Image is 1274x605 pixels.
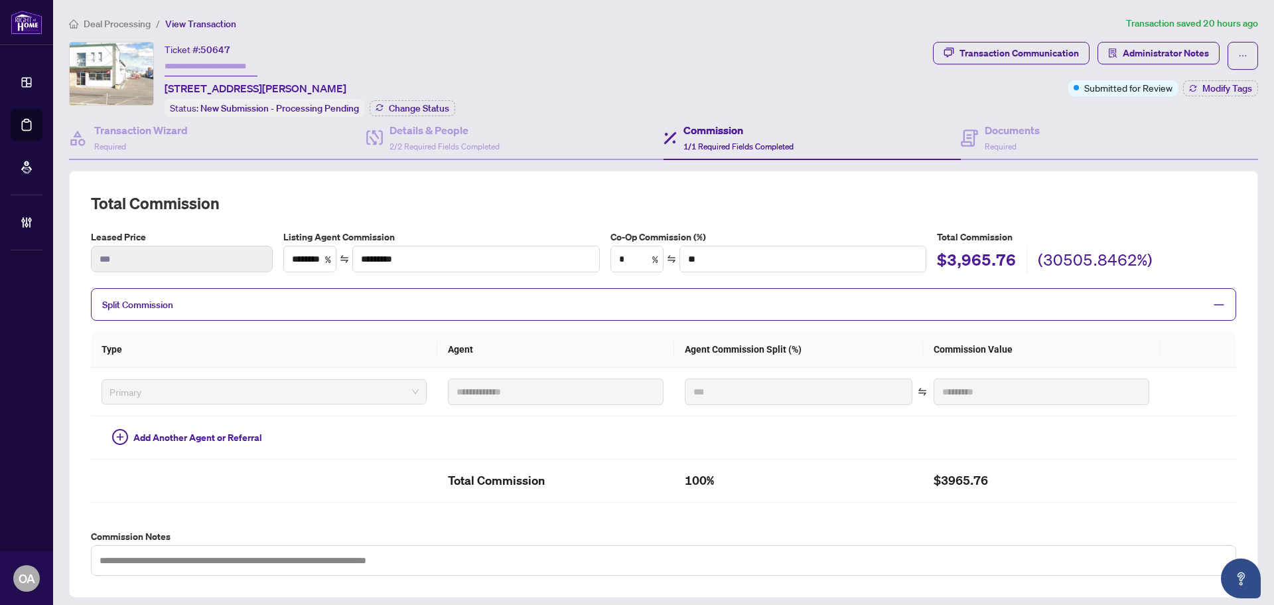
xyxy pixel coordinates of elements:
div: Transaction Communication [959,43,1079,64]
label: Commission Notes [91,529,1236,544]
span: [STREET_ADDRESS][PERSON_NAME] [165,80,346,96]
h5: Total Commission [937,230,1236,244]
span: swap [340,254,349,264]
th: Commission Value [923,331,1160,368]
h2: Total Commission [448,470,664,491]
h2: (30505.8462%) [1038,249,1153,274]
label: Co-Op Commission (%) [610,230,927,244]
span: 2/2 Required Fields Completed [389,141,500,151]
button: Administrator Notes [1097,42,1220,64]
span: View Transaction [165,18,236,30]
span: New Submission - Processing Pending [200,102,359,114]
h4: Documents [985,122,1040,138]
h2: 100% [685,470,912,491]
span: Required [985,141,1017,151]
span: swap [918,387,927,396]
button: Open asap [1221,559,1261,598]
h2: $3,965.76 [937,249,1016,274]
div: Split Commission [91,288,1236,321]
span: Required [94,141,126,151]
h4: Details & People [389,122,500,138]
h2: $3965.76 [934,470,1149,491]
button: Change Status [370,100,455,116]
span: Administrator Notes [1123,43,1209,64]
label: Listing Agent Commission [283,230,600,244]
span: minus [1213,299,1225,311]
img: IMG-X12223298_1.jpg [70,43,153,105]
li: / [156,16,160,31]
span: OA [19,569,35,588]
div: Status: [165,99,364,117]
h4: Commission [683,122,794,138]
span: Add Another Agent or Referral [133,430,262,445]
span: Change Status [389,104,449,113]
span: solution [1108,48,1117,58]
span: Primary [109,382,419,402]
span: Modify Tags [1202,84,1252,93]
label: Leased Price [91,230,273,244]
article: Transaction saved 20 hours ago [1126,16,1258,31]
div: Ticket #: [165,42,230,57]
button: Modify Tags [1183,80,1258,96]
span: home [69,19,78,29]
th: Agent Commission Split (%) [674,331,923,368]
th: Agent [437,331,674,368]
span: Deal Processing [84,18,151,30]
span: 50647 [200,44,230,56]
span: ellipsis [1238,51,1247,60]
span: plus-circle [112,429,128,445]
h2: Total Commission [91,193,1236,214]
span: Split Commission [102,299,173,311]
span: 1/1 Required Fields Completed [683,141,794,151]
h4: Transaction Wizard [94,122,188,138]
button: Transaction Communication [933,42,1090,64]
span: Submitted for Review [1084,80,1172,95]
button: Add Another Agent or Referral [102,427,273,448]
span: swap [667,254,676,264]
th: Type [91,331,437,368]
img: logo [11,10,42,35]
